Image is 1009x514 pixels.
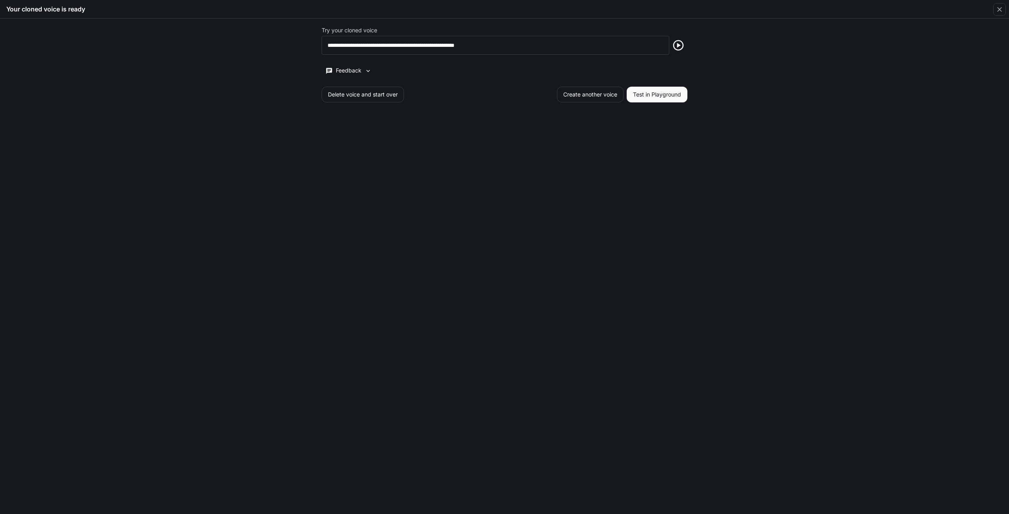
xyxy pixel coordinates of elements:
[322,28,377,33] p: Try your cloned voice
[322,87,404,102] button: Delete voice and start over
[6,5,85,13] h5: Your cloned voice is ready
[322,64,375,77] button: Feedback
[627,87,687,102] button: Test in Playground
[557,87,624,102] button: Create another voice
